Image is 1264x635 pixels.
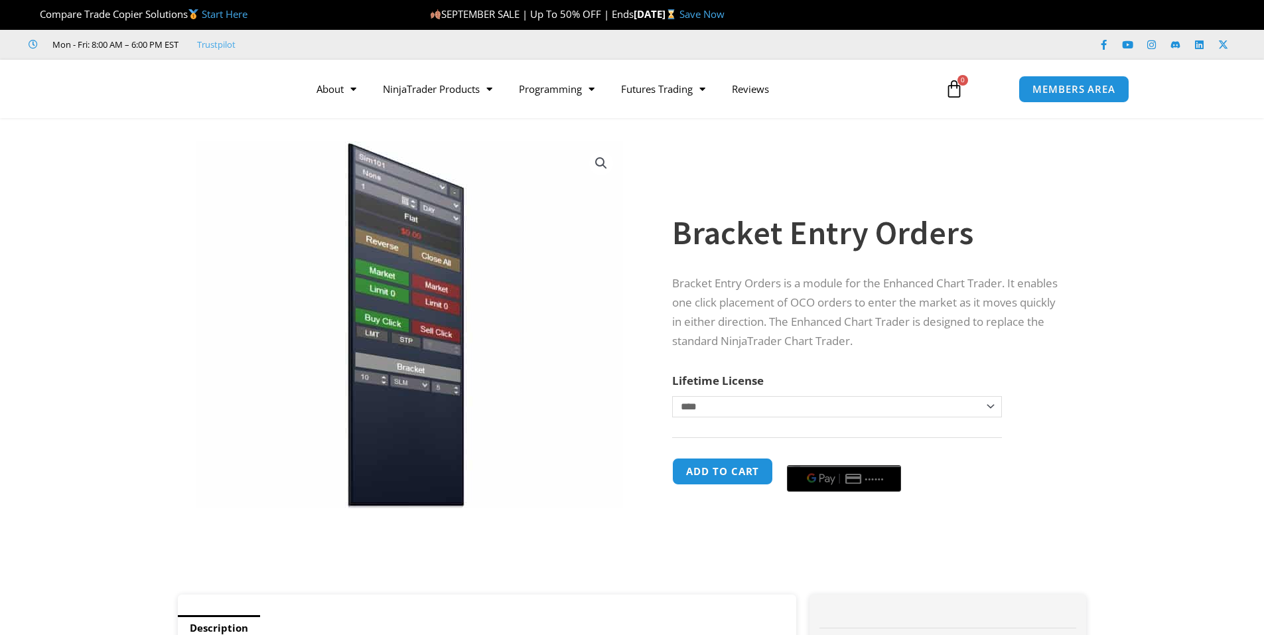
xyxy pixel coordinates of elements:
[925,70,983,108] a: 0
[679,7,725,21] a: Save Now
[672,274,1060,351] p: Bracket Entry Orders is a module for the Enhanced Chart Trader. It enables one click placement of...
[672,458,773,485] button: Add to cart
[1018,76,1129,103] a: MEMBERS AREA
[430,7,634,21] span: SEPTEMBER SALE | Up To 50% OFF | Ends
[672,373,764,388] label: Lifetime License
[29,7,247,21] span: Compare Trade Copier Solutions
[135,65,277,113] img: LogoAI | Affordable Indicators – NinjaTrader
[197,36,236,52] a: Trustpilot
[196,141,623,508] img: BracketEntryOrders
[787,465,901,492] button: Buy with GPay
[634,7,679,21] strong: [DATE]
[202,7,247,21] a: Start Here
[49,36,178,52] span: Mon - Fri: 8:00 AM – 6:00 PM EST
[666,9,676,19] img: ⌛
[1032,84,1115,94] span: MEMBERS AREA
[29,9,39,19] img: 🏆
[957,75,968,86] span: 0
[188,9,198,19] img: 🥇
[303,74,930,104] nav: Menu
[431,9,441,19] img: 🍂
[506,74,608,104] a: Programming
[370,74,506,104] a: NinjaTrader Products
[672,210,1060,256] h1: Bracket Entry Orders
[719,74,782,104] a: Reviews
[866,474,886,484] text: ••••••
[303,74,370,104] a: About
[589,151,613,175] a: View full-screen image gallery
[784,456,904,457] iframe: Secure payment input frame
[608,74,719,104] a: Futures Trading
